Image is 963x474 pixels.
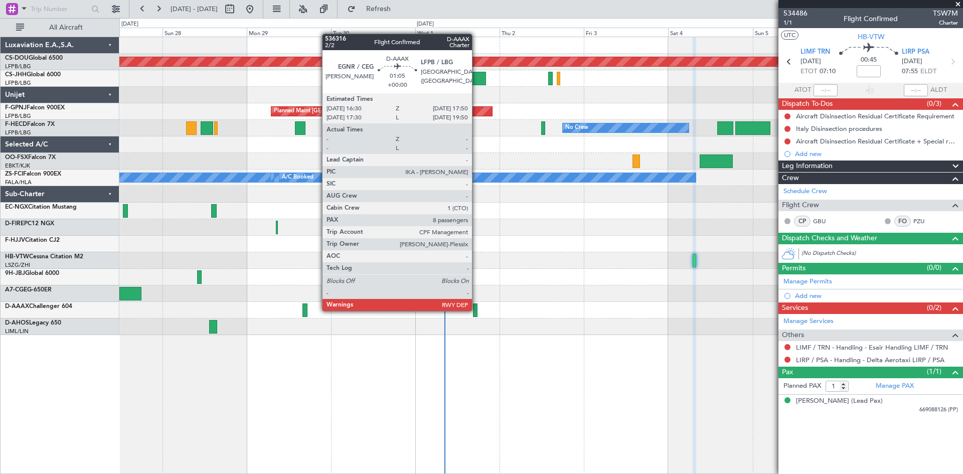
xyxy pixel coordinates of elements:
span: All Aircraft [26,24,106,31]
div: Sun 5 [753,28,837,37]
span: ZS-FCI [5,171,23,177]
input: --:-- [814,84,838,96]
a: FALA/HLA [5,179,32,186]
div: Wed 1 [415,28,500,37]
span: [DATE] - [DATE] [171,5,218,14]
span: D-AAAX [5,303,29,309]
a: CS-JHHGlobal 6000 [5,72,61,78]
span: A7-CGE [5,287,27,293]
span: Services [782,302,808,314]
a: Schedule Crew [783,187,827,197]
button: Refresh [343,1,403,17]
a: GBU [813,217,836,226]
div: [DATE] [121,20,138,29]
span: (0/2) [927,302,941,313]
div: [PERSON_NAME] (Lead Pax) [796,396,883,406]
span: TSW7M [933,8,958,19]
span: ETOT [800,67,817,77]
a: LIMF / TRN - Handling - Esair Handling LIMF / TRN [796,343,948,352]
a: LFPB/LBG [5,112,31,120]
span: Crew [782,173,799,184]
span: ALDT [930,85,947,95]
div: Add new [795,291,958,300]
a: EC-NGXCitation Mustang [5,204,77,210]
span: HB-VTW [5,254,29,260]
span: F-GPNJ [5,105,27,111]
span: EC-NGX [5,204,28,210]
a: LIML/LIN [5,328,29,335]
span: [DATE] [902,57,922,67]
a: OO-FSXFalcon 7X [5,154,56,161]
a: F-HECDFalcon 7X [5,121,55,127]
div: Aircraft Disinsection Residual Certificate + Special request [796,137,958,145]
span: 669088126 (PP) [919,406,958,414]
div: Sun 28 [163,28,247,37]
span: 1/1 [783,19,808,27]
div: Tue 30 [331,28,415,37]
a: LFPB/LBG [5,63,31,70]
div: Planned Maint [GEOGRAPHIC_DATA] ([GEOGRAPHIC_DATA]) [274,104,432,119]
div: Aircraft Disinsection Residual Certificate Requirement [796,112,954,120]
a: PZU [913,217,936,226]
span: HB-VTW [858,32,884,42]
span: Others [782,330,804,341]
a: LIRP / PSA - Handling - Delta Aerotaxi LIRP / PSA [796,356,944,364]
span: Dispatch Checks and Weather [782,233,877,244]
a: LFPB/LBG [5,129,31,136]
div: FO [894,216,911,227]
span: 07:55 [902,67,918,77]
a: ZS-FCIFalcon 900EX [5,171,61,177]
a: D-FIREPC12 NGX [5,221,54,227]
a: A7-CGEG-650ER [5,287,52,293]
span: [DATE] [800,57,821,67]
span: Leg Information [782,161,833,172]
div: Mon 29 [247,28,331,37]
a: Manage Services [783,317,834,327]
span: Pax [782,367,793,378]
input: Trip Number [31,2,88,17]
div: Thu 2 [500,28,584,37]
span: ATOT [794,85,811,95]
span: Dispatch To-Dos [782,98,833,110]
div: No Crew [565,120,588,135]
span: (0/0) [927,262,941,273]
div: Italy Disinsection procedures [796,124,882,133]
a: Manage Permits [783,277,832,287]
div: [DATE] [417,20,434,29]
span: F-HJJV [5,237,25,243]
div: (No Dispatch Checks) [801,249,963,260]
a: LFPB/LBG [5,79,31,87]
span: D-AHOS [5,320,29,326]
a: CS-DOUGlobal 6500 [5,55,63,61]
a: F-HJJVCitation CJ2 [5,237,60,243]
span: Charter [933,19,958,27]
span: LIMF TRN [800,47,830,57]
span: 534486 [783,8,808,19]
span: (1/1) [927,366,941,377]
span: 07:10 [820,67,836,77]
a: 9H-JBJGlobal 6000 [5,270,59,276]
label: Planned PAX [783,381,821,391]
span: 00:45 [861,55,877,65]
div: Sat 27 [78,28,162,37]
span: Permits [782,263,806,274]
span: ELDT [920,67,936,77]
span: (0/3) [927,98,941,109]
span: 9H-JBJ [5,270,25,276]
div: Sat 4 [668,28,752,37]
span: OO-FSX [5,154,28,161]
a: LSZG/ZHI [5,261,30,269]
span: CS-DOU [5,55,29,61]
span: Refresh [358,6,400,13]
div: Fri 3 [584,28,668,37]
a: Manage PAX [876,381,914,391]
span: F-HECD [5,121,27,127]
button: UTC [781,31,798,40]
a: F-GPNJFalcon 900EX [5,105,65,111]
div: A/C Booked [282,170,313,185]
a: HB-VTWCessna Citation M2 [5,254,83,260]
button: All Aircraft [11,20,109,36]
span: LIRP PSA [902,47,929,57]
span: D-FIRE [5,221,24,227]
div: Flight Confirmed [844,14,898,24]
